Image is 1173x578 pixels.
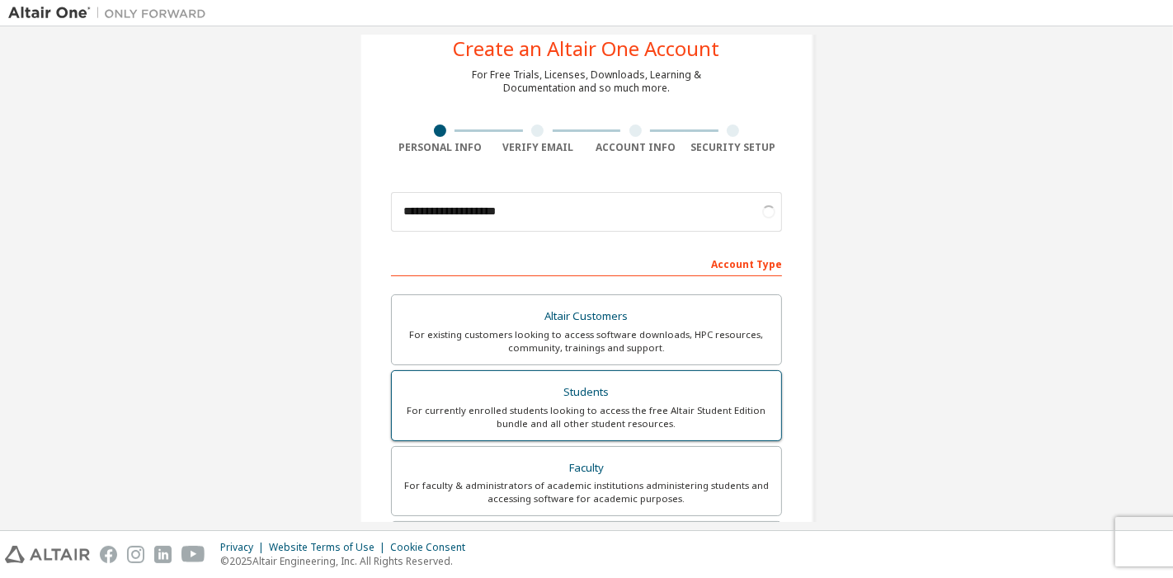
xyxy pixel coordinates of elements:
[685,141,783,154] div: Security Setup
[391,141,489,154] div: Personal Info
[402,328,771,355] div: For existing customers looking to access software downloads, HPC resources, community, trainings ...
[402,404,771,430] div: For currently enrolled students looking to access the free Altair Student Edition bundle and all ...
[402,381,771,404] div: Students
[472,68,701,95] div: For Free Trials, Licenses, Downloads, Learning & Documentation and so much more.
[391,250,782,276] div: Account Type
[402,457,771,480] div: Faculty
[100,546,117,563] img: facebook.svg
[402,479,771,505] div: For faculty & administrators of academic institutions administering students and accessing softwa...
[5,546,90,563] img: altair_logo.svg
[402,305,771,328] div: Altair Customers
[127,546,144,563] img: instagram.svg
[586,141,685,154] div: Account Info
[454,39,720,59] div: Create an Altair One Account
[154,546,172,563] img: linkedin.svg
[220,554,475,568] p: © 2025 Altair Engineering, Inc. All Rights Reserved.
[220,541,269,554] div: Privacy
[8,5,214,21] img: Altair One
[489,141,587,154] div: Verify Email
[181,546,205,563] img: youtube.svg
[390,541,475,554] div: Cookie Consent
[269,541,390,554] div: Website Terms of Use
